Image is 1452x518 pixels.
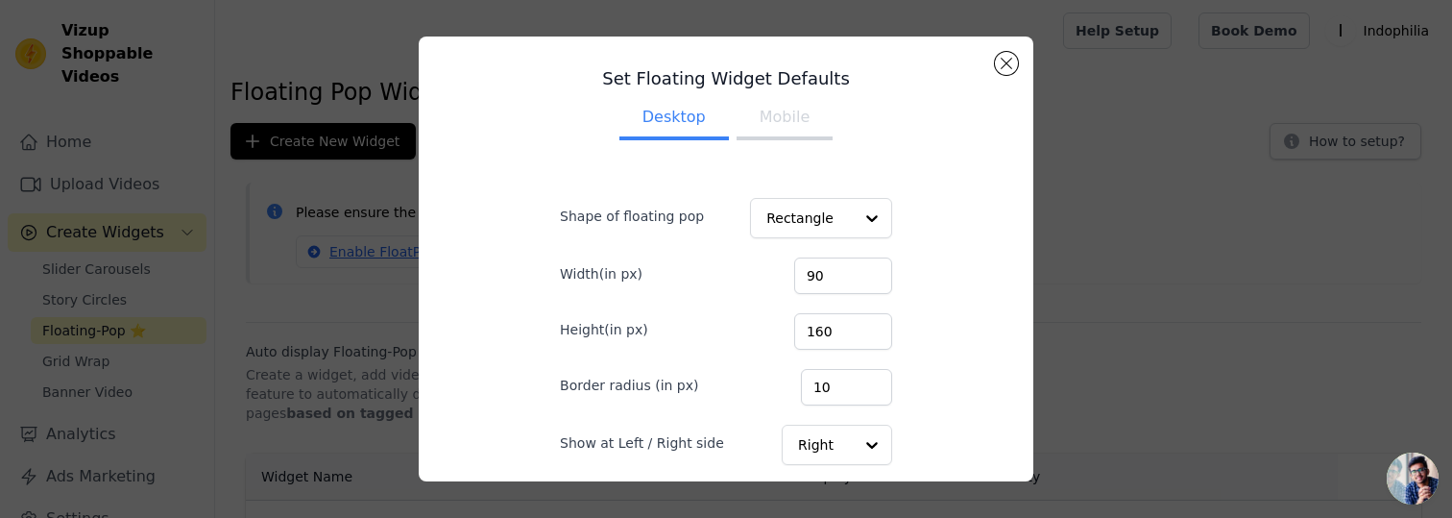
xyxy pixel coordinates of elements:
[1387,453,1439,505] a: Open chat
[560,264,642,284] label: Width(in px)
[560,433,724,453] label: Show at Left / Right side
[619,98,729,140] button: Desktop
[560,320,648,339] label: Height(in px)
[737,98,833,140] button: Mobile
[560,376,698,395] label: Border radius (in px)
[560,207,704,226] label: Shape of floating pop
[995,52,1018,75] button: Close modal
[529,67,923,90] h3: Set Floating Widget Defaults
